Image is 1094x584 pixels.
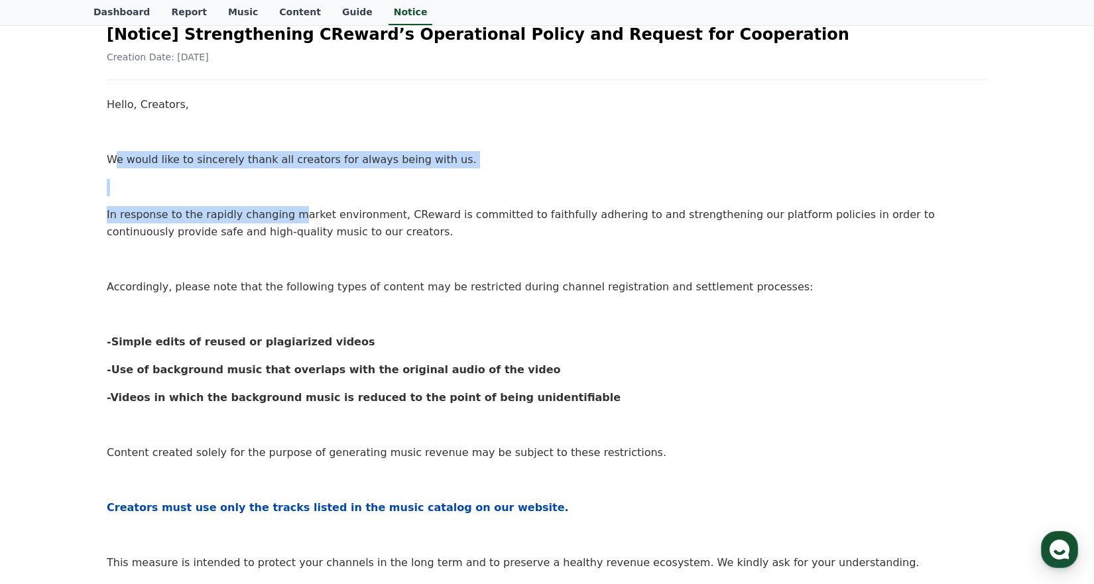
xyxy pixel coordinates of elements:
[107,554,987,571] p: This measure is intended to protect your channels in the long term and to preserve a healthy reve...
[107,151,987,168] p: We would like to sincerely thank all creators for always being with us.
[107,206,987,240] p: In response to the rapidly changing market environment, CReward is committed to faithfully adheri...
[107,52,209,62] span: Creation Date: [DATE]
[110,441,149,451] span: Messages
[4,420,88,453] a: Home
[107,391,621,404] strong: -Videos in which the background music is reduced to the point of being unidentifiable
[107,96,987,113] p: Hello, Creators,
[88,420,171,453] a: Messages
[107,335,375,348] strong: -Simple edits of reused or plagiarized videos
[107,24,987,45] h2: [Notice] Strengthening CReward’s Operational Policy and Request for Cooperation
[171,420,255,453] a: Settings
[107,278,987,296] p: Accordingly, please note that the following types of content may be restricted during channel reg...
[107,444,987,461] p: Content created solely for the purpose of generating music revenue may be subject to these restri...
[107,363,561,376] strong: -Use of background music that overlaps with the original audio of the video
[34,440,57,451] span: Home
[107,501,569,514] strong: Creators must use only the tracks listed in the music catalog on our website.
[196,440,229,451] span: Settings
